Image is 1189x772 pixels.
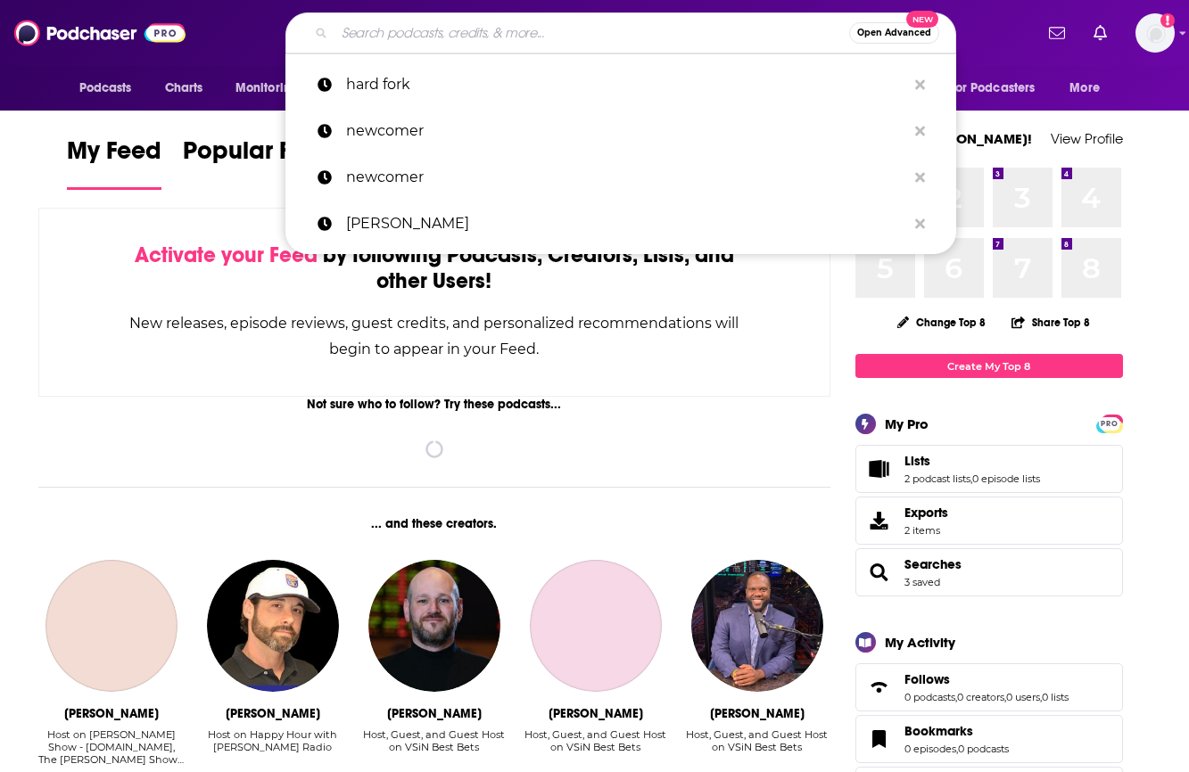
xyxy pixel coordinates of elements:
[368,560,500,692] img: Wes Reynolds
[135,242,318,268] span: Activate your Feed
[346,108,906,154] p: newcomer
[522,728,669,767] div: Host, Guest, and Guest Host on VSiN Best Bets
[165,76,203,101] span: Charts
[691,560,823,692] img: Femi Abebefe
[183,136,334,190] a: Popular Feed
[360,728,508,753] div: Host, Guest, and Guest Host on VSiN Best Bets
[334,19,849,47] input: Search podcasts, credits, & more...
[128,242,741,294] div: by following Podcasts, Creators, Lists, and other Users!
[1042,18,1072,48] a: Show notifications dropdown
[235,76,299,101] span: Monitoring
[1042,691,1069,703] a: 0 lists
[862,560,897,585] a: Searches
[855,548,1123,596] span: Searches
[904,671,1069,687] a: Follows
[950,76,1036,101] span: For Podcasters
[64,706,159,721] div: Alex Jones
[904,524,948,537] span: 2 items
[1099,416,1120,430] a: PRO
[904,505,948,521] span: Exports
[904,576,940,588] a: 3 saved
[1006,691,1040,703] a: 0 users
[67,71,155,105] button: open menu
[906,11,938,28] span: New
[67,136,161,190] a: My Feed
[346,62,906,108] p: hard fork
[549,706,643,721] div: Dave Ross
[79,76,132,101] span: Podcasts
[710,706,805,721] div: Femi Abebefe
[972,472,1040,485] a: 0 episode lists
[862,675,897,700] a: Follows
[1086,18,1114,48] a: Show notifications dropdown
[862,456,897,481] a: Lists
[183,136,334,177] span: Popular Feed
[1099,417,1120,431] span: PRO
[38,397,831,412] div: Not sure who to follow? Try these podcasts...
[904,453,930,469] span: Lists
[207,560,339,692] img: John Hardin
[855,663,1123,711] span: Follows
[885,415,929,432] div: My Pro
[938,71,1061,105] button: open menu
[855,354,1123,378] a: Create My Top 8
[38,728,186,767] div: Host on Alex Jones Show - Infowars.com, The Alex Jones Show - Infowa…, Alex Jones Show Podcast, A...
[285,201,956,247] a: [PERSON_NAME]
[904,472,970,485] a: 2 podcast lists
[683,728,830,753] div: Host, Guest, and Guest Host on VSiN Best Bets
[522,728,669,753] div: Host, Guest, and Guest Host on VSiN Best Bets
[38,728,186,766] div: Host on [PERSON_NAME] Show - [DOMAIN_NAME], The [PERSON_NAME] Show - Infowa…, [PERSON_NAME] Show ...
[153,71,214,105] a: Charts
[862,508,897,533] span: Exports
[862,727,897,751] a: Bookmarks
[855,497,1123,545] a: Exports
[683,728,830,767] div: Host, Guest, and Guest Host on VSiN Best Bets
[885,634,955,651] div: My Activity
[199,728,346,753] div: Host on Happy Hour with [PERSON_NAME] Radio
[226,706,320,721] div: John Hardin
[855,445,1123,493] span: Lists
[387,706,482,721] div: Wes Reynolds
[1057,71,1122,105] button: open menu
[1135,13,1175,53] button: Show profile menu
[346,154,906,201] p: newcomer
[67,136,161,177] span: My Feed
[970,472,972,485] span: ,
[530,560,662,692] a: Dave Ross
[855,715,1123,763] span: Bookmarks
[45,560,178,692] a: Alex Jones
[1004,691,1006,703] span: ,
[346,201,906,247] p: jason goldberg
[955,691,957,703] span: ,
[199,728,346,767] div: Host on Happy Hour with Johnny Radio
[958,743,1009,755] a: 0 podcasts
[904,743,956,755] a: 0 episodes
[14,16,186,50] img: Podchaser - Follow, Share and Rate Podcasts
[1011,305,1091,340] button: Share Top 8
[285,108,956,154] a: newcomer
[904,453,1040,469] a: Lists
[1160,13,1175,28] svg: Add a profile image
[904,556,962,572] a: Searches
[904,723,973,739] span: Bookmarks
[223,71,322,105] button: open menu
[360,728,508,767] div: Host, Guest, and Guest Host on VSiN Best Bets
[128,310,741,362] div: New releases, episode reviews, guest credits, and personalized recommendations will begin to appe...
[285,12,956,53] div: Search podcasts, credits, & more...
[1069,76,1100,101] span: More
[1040,691,1042,703] span: ,
[857,29,931,37] span: Open Advanced
[887,311,997,333] button: Change Top 8
[1051,130,1123,147] a: View Profile
[956,743,958,755] span: ,
[904,671,950,687] span: Follows
[285,62,956,108] a: hard fork
[904,691,955,703] a: 0 podcasts
[904,723,1009,739] a: Bookmarks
